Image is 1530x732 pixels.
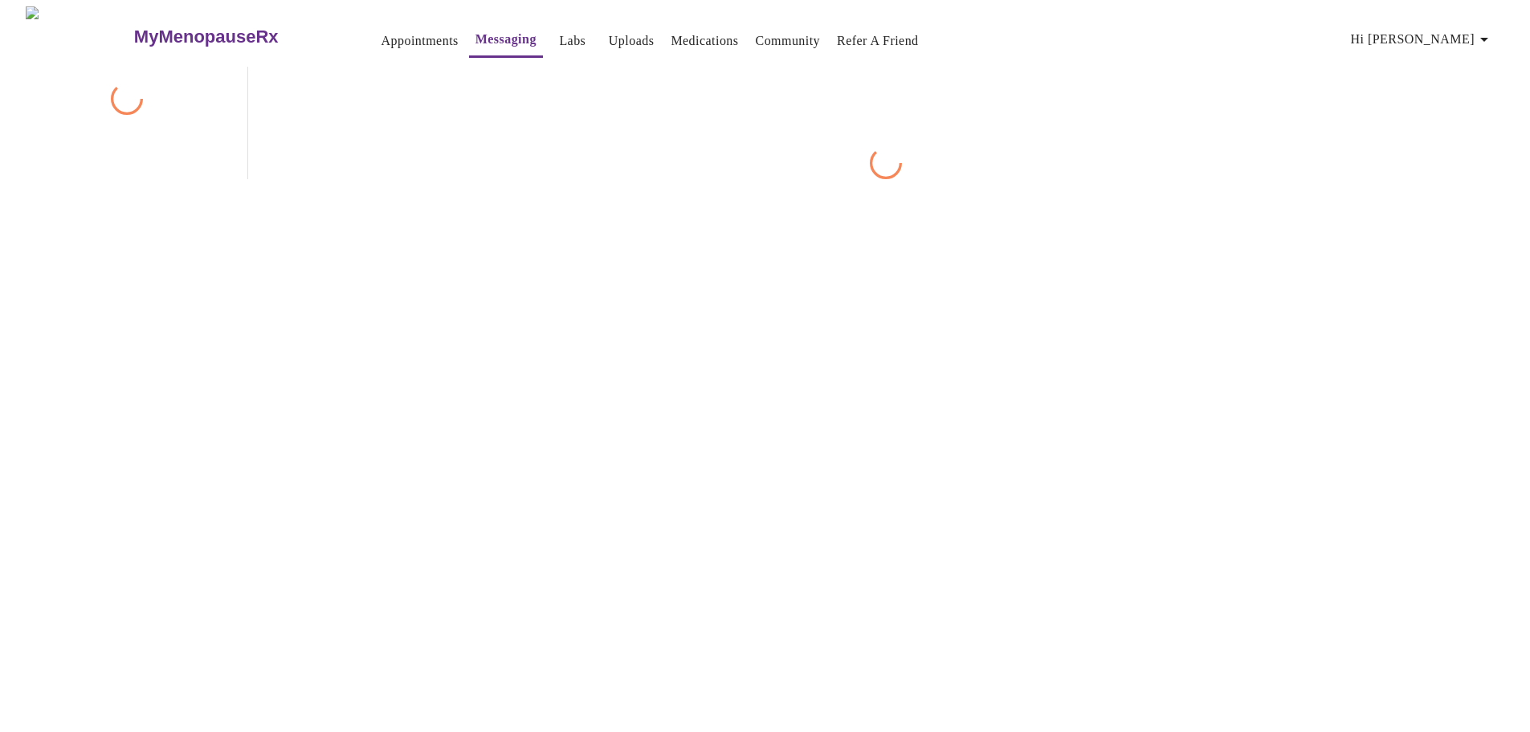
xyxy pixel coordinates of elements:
[830,25,925,57] button: Refer a Friend
[26,6,132,67] img: MyMenopauseRx Logo
[671,30,738,52] a: Medications
[381,30,459,52] a: Appointments
[756,30,821,52] a: Community
[1351,28,1494,51] span: Hi [PERSON_NAME]
[837,30,919,52] a: Refer a Friend
[559,30,585,52] a: Labs
[609,30,655,52] a: Uploads
[602,25,661,57] button: Uploads
[375,25,465,57] button: Appointments
[134,27,279,47] h3: MyMenopauseRx
[664,25,745,57] button: Medications
[547,25,598,57] button: Labs
[475,28,537,51] a: Messaging
[132,9,342,65] a: MyMenopauseRx
[1344,23,1500,55] button: Hi [PERSON_NAME]
[469,23,543,58] button: Messaging
[749,25,827,57] button: Community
